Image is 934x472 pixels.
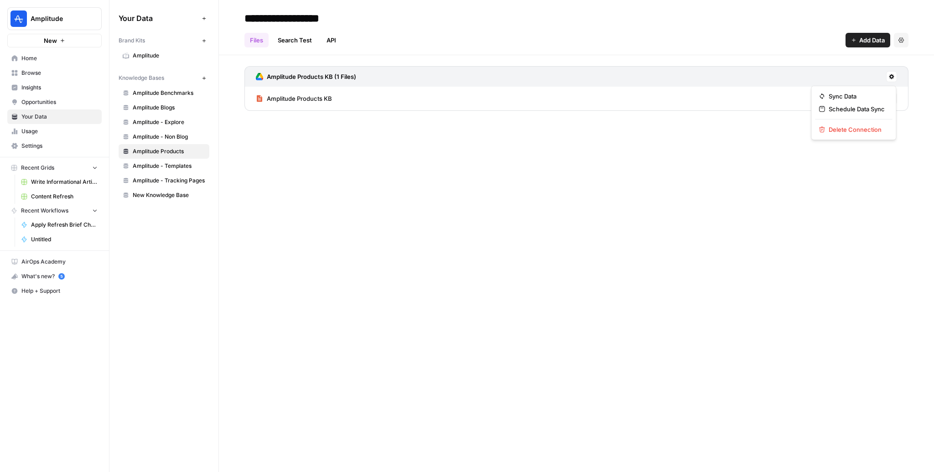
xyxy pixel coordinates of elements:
span: Amplitude - Templates [133,162,205,170]
h3: Amplitude Products KB (1 Files) [267,72,356,81]
span: AirOps Academy [21,258,98,266]
a: Home [7,51,102,66]
span: Opportunities [21,98,98,106]
span: Insights [21,83,98,92]
span: Amplitude - Non Blog [133,133,205,141]
span: Usage [21,127,98,135]
span: Add Data [859,36,885,45]
a: AirOps Academy [7,254,102,269]
span: Content Refresh [31,192,98,201]
button: Workspace: Amplitude [7,7,102,30]
a: 5 [58,273,65,280]
span: Amplitude [133,52,205,60]
button: Recent Grids [7,161,102,175]
span: Amplitude Products KB [267,94,332,103]
span: Recent Workflows [21,207,68,215]
span: Amplitude [31,14,86,23]
span: Untitled [31,235,98,244]
span: Brand Kits [119,36,145,45]
span: Amplitude Benchmarks [133,89,205,97]
a: Untitled [17,232,102,247]
span: Schedule Data Sync [829,104,885,114]
span: Home [21,54,98,62]
span: Amplitude - Explore [133,118,205,126]
span: Browse [21,69,98,77]
a: Amplitude - Non Blog [119,130,209,144]
a: Amplitude Products [119,144,209,159]
div: What's new? [8,270,101,283]
span: Apply Refresh Brief Changes [31,221,98,229]
a: New Knowledge Base [119,188,209,202]
span: New [44,36,57,45]
text: 5 [60,274,62,279]
span: Amplitude - Tracking Pages [133,176,205,185]
a: Amplitude - Templates [119,159,209,173]
a: Browse [7,66,102,80]
span: Write Informational Article [31,178,98,186]
a: API [321,33,342,47]
button: Recent Workflows [7,204,102,218]
span: Your Data [21,113,98,121]
span: Help + Support [21,287,98,295]
a: Amplitude Benchmarks [119,86,209,100]
a: Amplitude [119,48,209,63]
button: What's new? 5 [7,269,102,284]
span: New Knowledge Base [133,191,205,199]
span: Knowledge Bases [119,74,164,82]
a: Apply Refresh Brief Changes [17,218,102,232]
a: Amplitude Products KB (1 Files) [256,67,356,87]
a: Write Informational Article [17,175,102,189]
span: Settings [21,142,98,150]
a: Your Data [7,109,102,124]
a: Search Test [272,33,317,47]
span: Recent Grids [21,164,54,172]
span: Your Data [119,13,198,24]
a: Amplitude - Tracking Pages [119,173,209,188]
a: Files [244,33,269,47]
a: Usage [7,124,102,139]
span: Amplitude Blogs [133,104,205,112]
a: Amplitude Products KB [256,87,332,110]
span: Delete Connection [829,125,885,134]
a: Content Refresh [17,189,102,204]
a: Opportunities [7,95,102,109]
span: Amplitude Products [133,147,205,156]
a: Amplitude Blogs [119,100,209,115]
a: Amplitude - Explore [119,115,209,130]
button: Add Data [846,33,890,47]
button: Help + Support [7,284,102,298]
a: Settings [7,139,102,153]
a: Insights [7,80,102,95]
span: Sync Data [829,92,885,101]
img: Amplitude Logo [10,10,27,27]
button: New [7,34,102,47]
